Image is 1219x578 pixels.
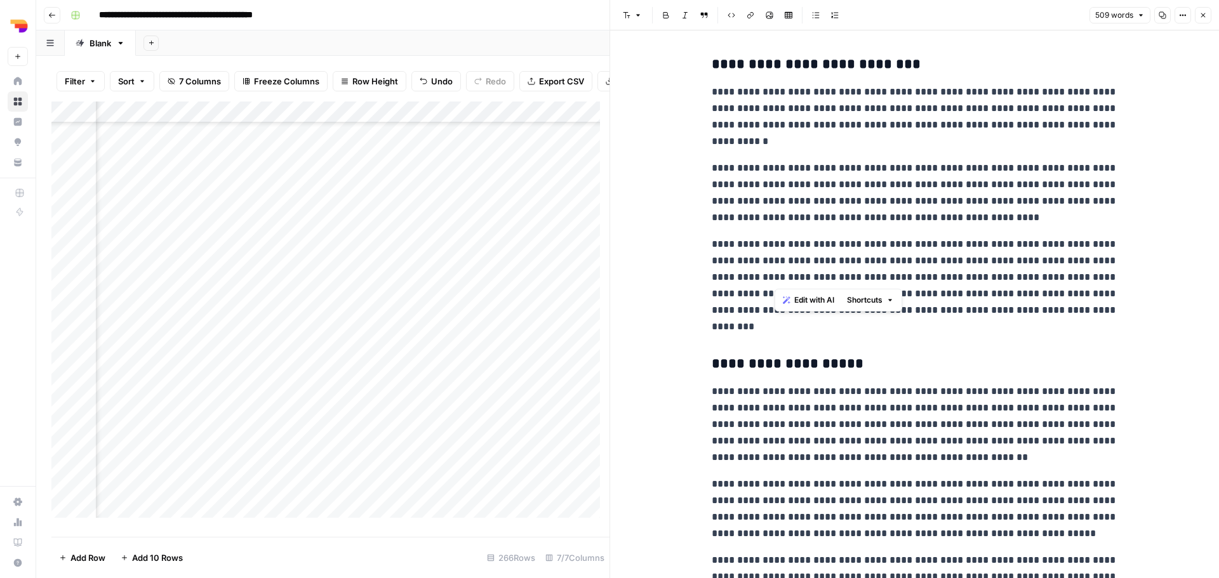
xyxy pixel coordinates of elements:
a: Usage [8,512,28,532]
button: Filter [57,71,105,91]
span: 509 words [1095,10,1133,21]
a: Blank [65,30,136,56]
a: Your Data [8,152,28,173]
span: Undo [431,75,453,88]
span: Freeze Columns [254,75,319,88]
span: Sort [118,75,135,88]
button: Export CSV [519,71,592,91]
button: Workspace: Depends [8,10,28,42]
button: Row Height [333,71,406,91]
span: Edit with AI [794,294,834,306]
button: Add Row [51,548,113,568]
button: Add 10 Rows [113,548,190,568]
div: 7/7 Columns [540,548,609,568]
span: Shortcuts [847,294,883,306]
button: 7 Columns [159,71,229,91]
a: Learning Hub [8,532,28,553]
span: Redo [486,75,506,88]
span: Filter [65,75,85,88]
span: Add Row [70,551,105,564]
button: Redo [466,71,514,91]
button: Help + Support [8,553,28,573]
button: Freeze Columns [234,71,328,91]
span: Export CSV [539,75,584,88]
img: Depends Logo [8,15,30,37]
a: Home [8,71,28,91]
a: Settings [8,492,28,512]
button: Sort [110,71,154,91]
a: Opportunities [8,132,28,152]
span: Add 10 Rows [132,551,183,564]
span: 7 Columns [179,75,221,88]
button: Shortcuts [842,292,899,308]
button: 509 words [1089,7,1150,23]
span: Row Height [352,75,398,88]
button: Undo [411,71,461,91]
a: Insights [8,112,28,132]
div: Blank [90,37,111,49]
a: Browse [8,91,28,112]
button: Edit with AI [778,292,839,308]
div: 266 Rows [482,548,540,568]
